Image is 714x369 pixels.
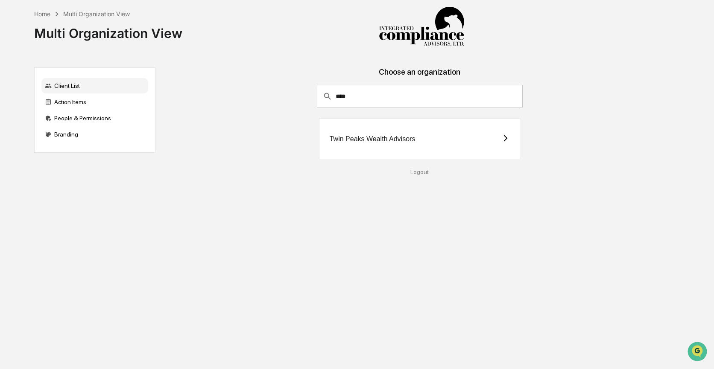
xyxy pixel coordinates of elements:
[9,18,155,32] p: How can we help?
[9,65,24,81] img: 1746055101610-c473b297-6a78-478c-a979-82029cc54cd1
[317,85,523,108] div: consultant-dashboard__filter-organizations-search-bar
[17,108,55,116] span: Preclearance
[41,78,148,93] div: Client List
[29,74,108,81] div: We're available if you need us!
[9,108,15,115] div: 🖐️
[34,19,182,41] div: Multi Organization View
[687,341,710,364] iframe: Open customer support
[41,127,148,142] div: Branding
[162,67,677,85] div: Choose an organization
[379,7,464,47] img: Integrated Compliance Advisors
[145,68,155,78] button: Start new chat
[5,104,59,119] a: 🖐️Preclearance
[85,145,103,151] span: Pylon
[60,144,103,151] a: Powered byPylon
[330,135,416,143] div: Twin Peaks Wealth Advisors
[17,124,54,132] span: Data Lookup
[162,169,677,175] div: Logout
[63,10,130,17] div: Multi Organization View
[70,108,106,116] span: Attestations
[5,120,57,136] a: 🔎Data Lookup
[9,125,15,131] div: 🔎
[41,94,148,110] div: Action Items
[29,65,140,74] div: Start new chat
[41,110,148,126] div: People & Permissions
[62,108,69,115] div: 🗄️
[59,104,109,119] a: 🗄️Attestations
[34,10,50,17] div: Home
